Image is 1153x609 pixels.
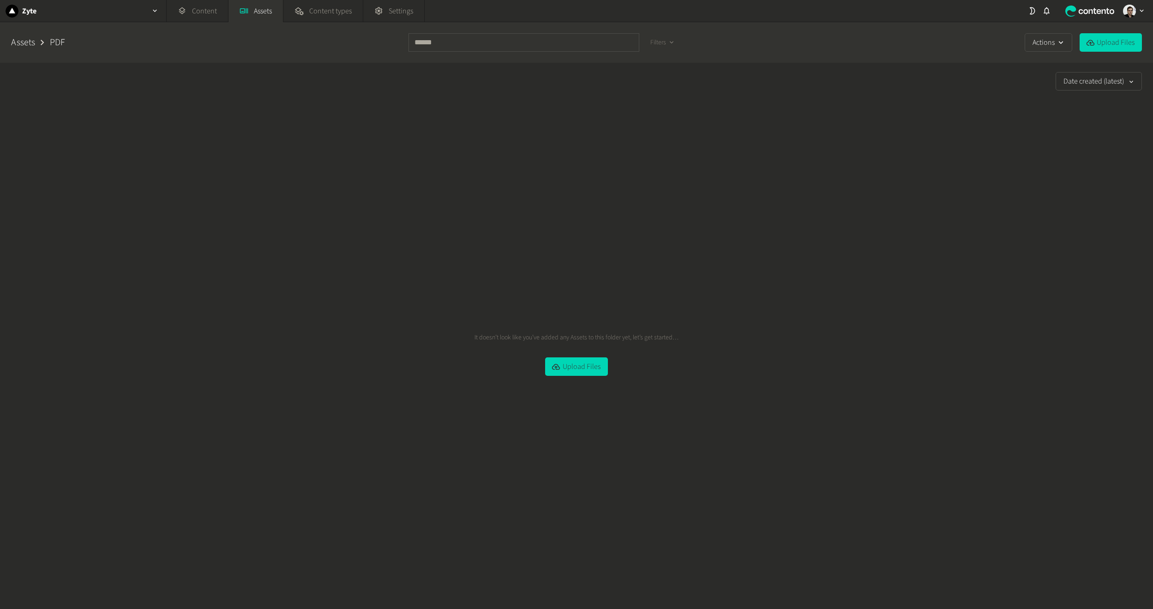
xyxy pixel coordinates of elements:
[545,357,607,376] button: Upload Files
[1056,72,1142,90] button: Date created (latest)
[1123,5,1136,18] img: Vinicius Machado
[1080,33,1142,52] button: Upload Files
[22,6,36,17] h2: Zyte
[50,36,65,49] button: PDF
[643,34,681,51] button: Filters
[309,6,352,17] span: Content types
[1025,33,1072,52] button: Actions
[474,333,679,343] p: It doesn’t look like you’ve added any Assets to this folder yet, let’s get started…
[389,6,413,17] span: Settings
[6,5,18,18] img: Zyte
[11,36,35,49] a: Assets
